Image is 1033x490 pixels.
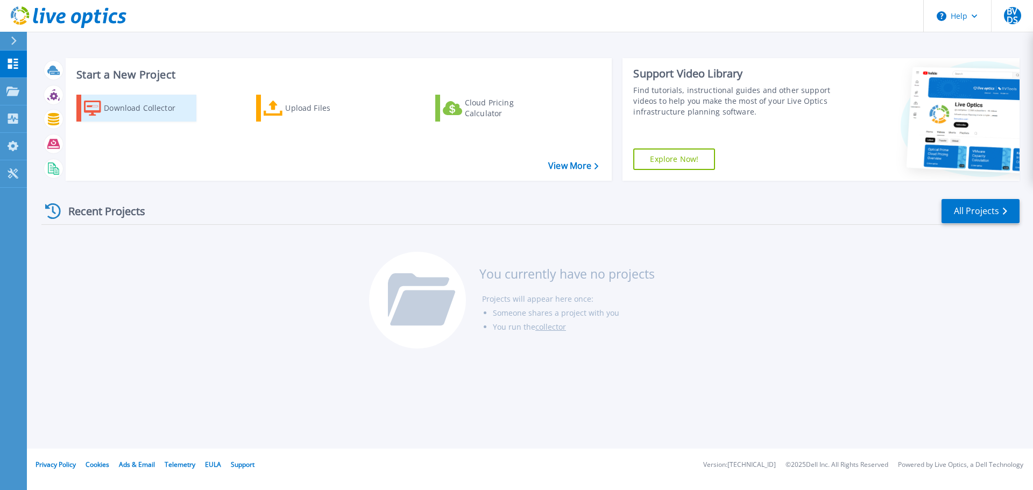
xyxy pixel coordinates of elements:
li: Projects will appear here once: [482,292,655,306]
a: View More [548,161,598,171]
li: Powered by Live Optics, a Dell Technology [898,461,1023,468]
div: Cloud Pricing Calculator [465,97,551,119]
a: Download Collector [76,95,196,122]
li: You run the [493,320,655,334]
h3: Start a New Project [76,69,598,81]
a: EULA [205,460,221,469]
a: Cookies [86,460,109,469]
h3: You currently have no projects [479,268,655,280]
a: Cloud Pricing Calculator [435,95,555,122]
a: All Projects [942,199,1020,223]
div: Find tutorials, instructional guides and other support videos to help you make the most of your L... [633,85,836,117]
div: Support Video Library [633,67,836,81]
li: Version: [TECHNICAL_ID] [703,461,776,468]
a: Upload Files [256,95,376,122]
a: Explore Now! [633,148,715,170]
a: Support [231,460,254,469]
li: Someone shares a project with you [493,306,655,320]
span: BVDS [1004,7,1021,24]
div: Download Collector [104,97,190,119]
div: Recent Projects [41,198,160,224]
a: collector [535,322,566,332]
div: Upload Files [285,97,371,119]
a: Ads & Email [119,460,155,469]
a: Privacy Policy [36,460,76,469]
a: Telemetry [165,460,195,469]
li: © 2025 Dell Inc. All Rights Reserved [786,461,888,468]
